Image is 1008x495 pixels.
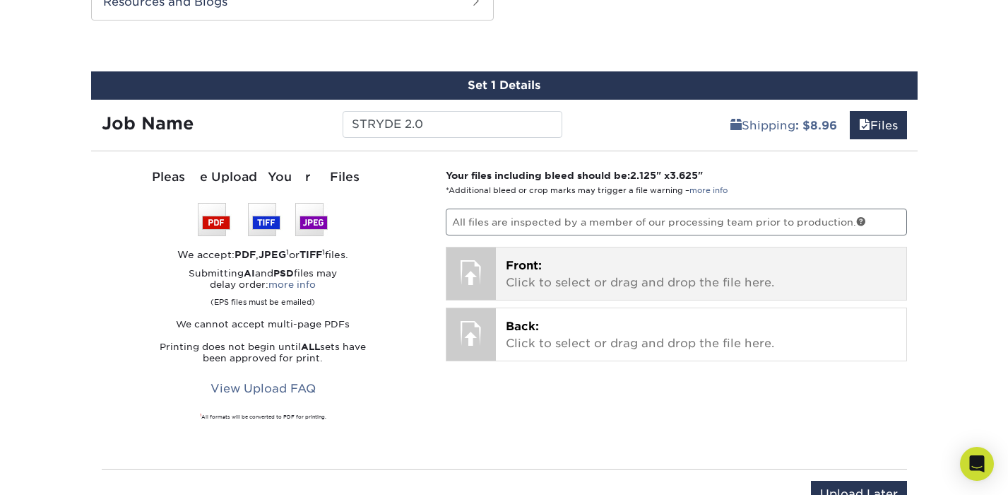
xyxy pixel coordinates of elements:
[506,259,542,272] span: Front:
[211,291,315,308] small: (EPS files must be emailed)
[850,111,907,139] a: Files
[102,342,425,364] p: Printing does not begin until sets have been approved for print.
[446,186,728,195] small: *Additional bleed or crop marks may trigger a file warning –
[689,186,728,195] a: more info
[268,279,316,290] a: more info
[201,375,325,402] a: View Upload FAQ
[343,111,562,138] input: Enter a job name
[102,168,425,187] div: Please Upload Your Files
[200,413,201,417] sup: 1
[446,209,907,235] p: All files are inspected by a member of our processing team prior to production.
[273,268,294,279] strong: PSD
[102,268,425,308] p: Submitting and files may delay order:
[91,71,918,100] div: Set 1 Details
[102,319,425,330] p: We cannot accept multi-page PDFs
[506,318,896,352] p: Click to select or drag and drop the file here.
[960,447,994,481] div: Open Intercom Messenger
[286,248,289,256] sup: 1
[506,257,896,291] p: Click to select or drag and drop the file here.
[198,203,328,236] img: We accept: PSD, TIFF, or JPEG (JPG)
[446,170,703,181] strong: Your files including bleed should be: " x "
[859,119,870,132] span: files
[235,249,256,260] strong: PDF
[322,248,325,256] sup: 1
[259,249,286,260] strong: JPEG
[670,170,698,181] span: 3.625
[300,249,322,260] strong: TIFF
[102,248,425,262] div: We accept: , or files.
[721,111,846,139] a: Shipping: $8.96
[506,320,539,333] span: Back:
[795,119,837,132] b: : $8.96
[630,170,656,181] span: 2.125
[730,119,742,132] span: shipping
[301,342,320,352] strong: ALL
[244,268,255,279] strong: AI
[102,414,425,421] div: All formats will be converted to PDF for printing.
[4,452,120,490] iframe: Google Customer Reviews
[102,113,194,134] strong: Job Name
